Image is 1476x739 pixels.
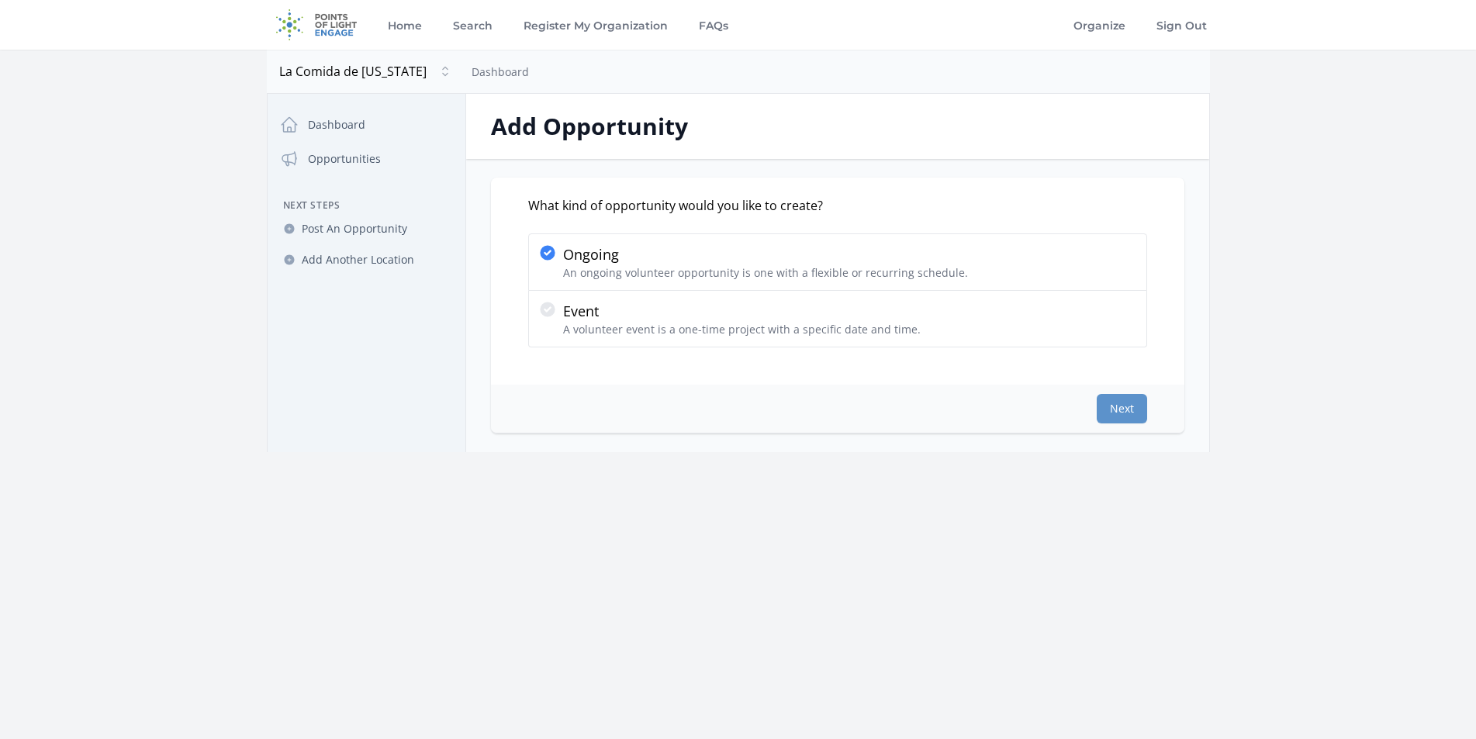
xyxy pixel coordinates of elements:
h2: Add Opportunity [491,112,1184,140]
nav: Breadcrumb [472,62,529,81]
p: Event [563,300,921,322]
span: Post An Opportunity [302,221,407,237]
button: La Comida de [US_STATE] [273,56,459,87]
div: What kind of opportunity would you like to create? [528,196,1147,215]
button: Next [1097,394,1147,423]
a: Dashboard [472,64,529,79]
a: Add Another Location [274,246,459,274]
span: La Comida de [US_STATE] [279,62,434,81]
h3: Next Steps [274,199,459,212]
p: A volunteer event is a one-time project with a specific date and time. [563,322,921,337]
a: Dashboard [274,109,459,140]
p: Ongoing [563,243,968,265]
a: Opportunities [274,143,459,174]
a: Post An Opportunity [274,215,459,243]
span: Add Another Location [302,252,414,268]
p: An ongoing volunteer opportunity is one with a flexible or recurring schedule. [563,265,968,281]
